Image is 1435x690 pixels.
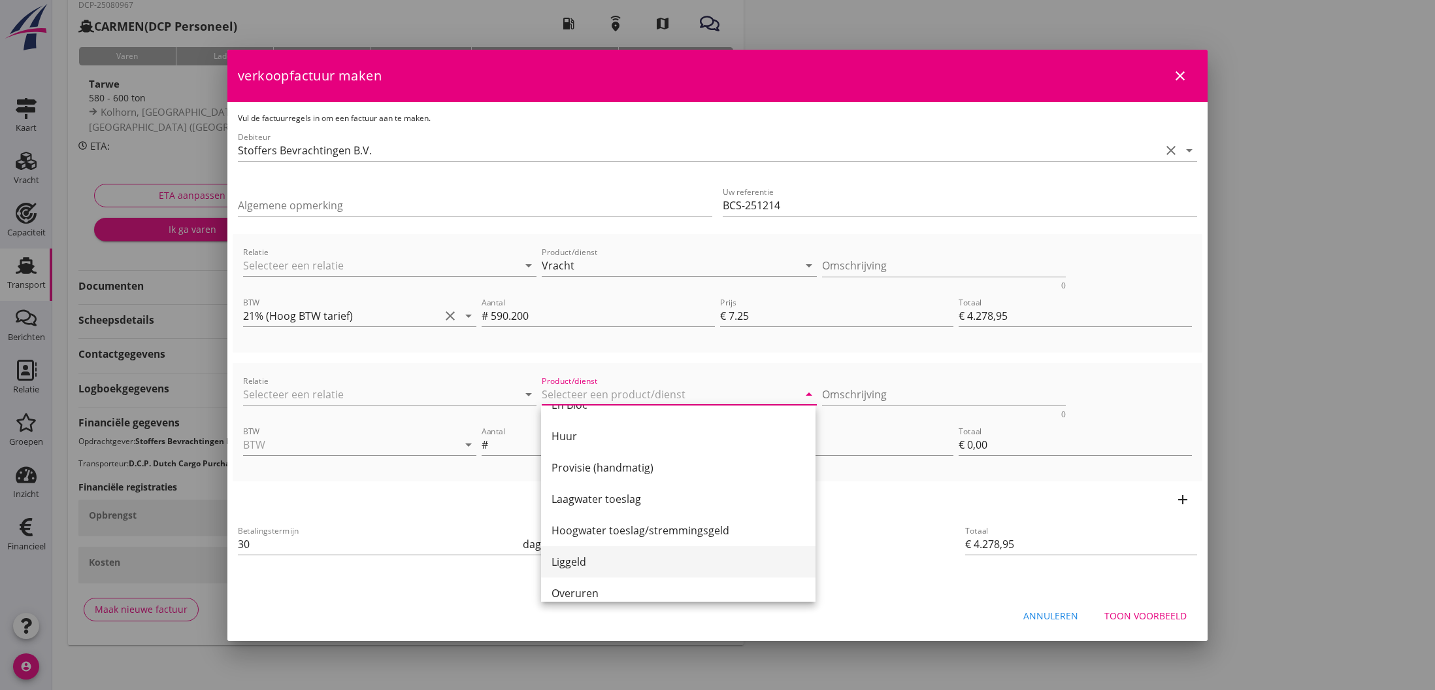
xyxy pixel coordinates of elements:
[552,523,805,538] div: Hoogwater toeslag/stremmingsgeld
[552,428,805,444] div: Huur
[521,258,536,273] i: arrow_drop_down
[461,308,476,324] i: arrow_drop_down
[1013,604,1089,628] button: Annuleren
[720,308,729,324] div: €
[542,384,799,405] input: Product/dienst
[482,308,491,324] div: #
[461,437,476,453] i: arrow_drop_down
[542,255,799,276] input: Product/dienst
[965,534,1197,555] input: Totaal
[227,50,1208,102] div: verkoopfactuur maken
[552,585,805,601] div: Overuren
[729,434,953,455] input: Prijs
[552,491,805,507] div: Laagwater toeslag
[801,387,817,402] i: arrow_drop_down
[801,258,817,273] i: arrow_drop_down
[238,195,712,216] input: Algemene opmerking
[959,305,1192,326] input: Totaal
[243,434,440,455] input: BTW
[822,255,1066,277] textarea: Omschrijving
[723,195,1197,216] input: Uw referentie
[491,434,715,455] input: Aantal
[243,384,500,405] input: Relatie
[1172,68,1188,84] i: close
[1181,143,1197,158] i: arrow_drop_down
[729,305,953,326] input: Prijs
[1023,609,1078,623] div: Annuleren
[959,434,1192,455] input: Totaal
[482,437,491,453] div: #
[552,460,805,475] div: Provisie (handmatig)
[520,536,553,552] div: dagen
[238,534,520,555] input: Betalingstermijn
[1104,609,1187,623] div: Toon voorbeeld
[243,255,500,276] input: Relatie
[552,554,805,570] div: Liggeld
[238,140,1161,161] input: Debiteur
[1061,282,1066,290] div: 0
[238,112,431,124] span: Vul de factuurregels in om een factuur aan te maken.
[243,305,440,326] input: BTW
[442,308,458,324] i: clear
[1061,411,1066,419] div: 0
[1163,143,1179,158] i: clear
[822,384,1066,405] textarea: Omschrijving
[491,305,715,326] input: Aantal
[521,387,536,402] i: arrow_drop_down
[1094,604,1197,628] button: Toon voorbeeld
[1175,492,1191,508] i: add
